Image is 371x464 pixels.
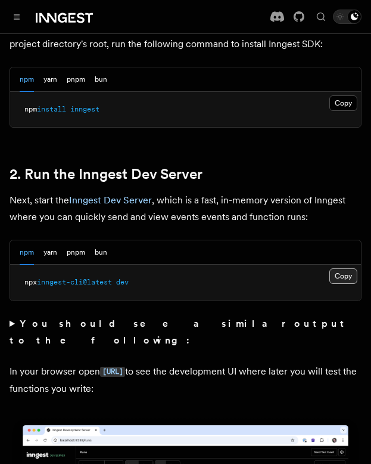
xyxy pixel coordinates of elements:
[37,105,66,113] span: install
[67,67,85,92] button: pnpm
[69,194,152,206] a: Inngest Dev Server
[24,278,37,286] span: npx
[10,19,361,52] p: With the Next.js app now running running open a new tab in your terminal. In your project directo...
[116,278,129,286] span: dev
[43,240,57,265] button: yarn
[333,10,361,24] button: Toggle dark mode
[95,67,107,92] button: bun
[24,105,37,113] span: npm
[67,240,85,265] button: pnpm
[20,240,34,265] button: npm
[10,363,361,397] p: In your browser open to see the development UI where later you will test the functions you write:
[100,367,125,377] code: [URL]
[10,192,361,225] p: Next, start the , which is a fast, in-memory version of Inngest where you can quickly send and vi...
[95,240,107,265] button: bun
[329,95,357,111] button: Copy
[100,366,125,377] a: [URL]
[10,166,202,182] a: 2. Run the Inngest Dev Server
[10,315,361,349] summary: You should see a similar output to the following:
[43,67,57,92] button: yarn
[20,67,34,92] button: npm
[37,278,112,286] span: inngest-cli@latest
[10,318,349,346] strong: You should see a similar output to the following:
[314,10,328,24] button: Find something...
[70,105,99,113] span: inngest
[10,10,24,24] button: Toggle navigation
[329,268,357,284] button: Copy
